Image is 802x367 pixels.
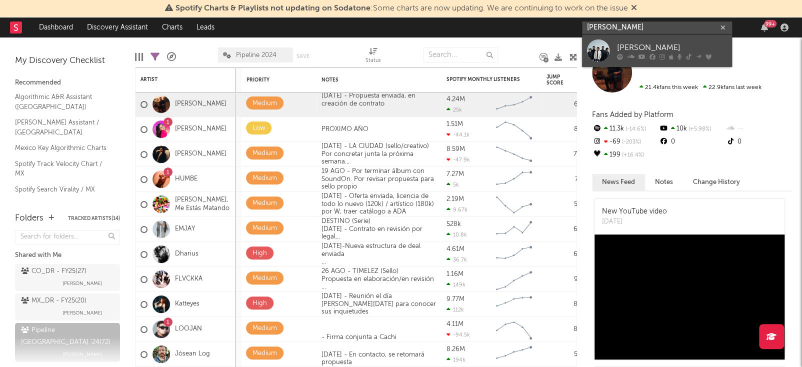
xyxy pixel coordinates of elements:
div: [DATE] - Oferta enviada, licencia de todo lo nuevo (120k) / artístico (180k) por W, traer catálog... [316,192,441,216]
a: Discovery Assistant [80,17,155,37]
div: Medium [252,347,277,359]
a: MX_DR - FY25(20)[PERSON_NAME] [15,293,120,320]
div: Recommended [15,77,120,89]
div: 8.26M [446,346,465,352]
div: 19 AGO - Por terminar álbum con SoundOn. Por revisar propuesta para sello propio [316,167,441,191]
input: Search for artists [582,21,732,34]
span: -203 % [620,139,641,145]
div: 9.67k [446,206,467,213]
div: Notes [321,77,421,83]
a: Algorithmic A&R Assistant ([GEOGRAPHIC_DATA]) [15,91,110,112]
a: [PERSON_NAME], Me Estás Matando [175,196,230,213]
a: Mexico Key Algorithmic Charts [15,142,110,153]
div: 1.16M [446,271,463,277]
div: Artist [140,76,215,82]
div: A&R Pipeline [167,42,176,71]
a: Dharius [175,250,198,258]
a: HUMBE [175,175,197,183]
div: Status [365,55,381,67]
svg: Chart title [491,92,536,117]
a: [PERSON_NAME] Assistant / [GEOGRAPHIC_DATA] [15,117,110,137]
svg: Chart title [491,117,536,142]
div: Status [365,42,381,71]
div: 82.8 [546,298,586,310]
div: -47.9k [446,156,470,163]
div: 74.6 [546,148,586,160]
div: DESTINO (Serie) [DATE] - Contrato en revisión por legal [316,217,441,241]
a: FLVCKKA [175,275,202,283]
div: 65.5 [546,98,586,110]
div: 2.19M [446,196,464,202]
div: [DATE] - Reunión el día [PERSON_NAME][DATE] para conocer sus inquietudes [316,292,441,316]
span: [PERSON_NAME] [62,277,102,289]
svg: Chart title [491,292,536,317]
div: PRÓXIMO AÑO [316,125,373,133]
div: Medium [252,172,277,184]
div: 199 [592,148,658,161]
svg: Chart title [491,167,536,192]
div: 10k [658,122,725,135]
span: +16.4 % [620,152,644,158]
div: 11.3k [592,122,658,135]
div: [DATE] - En contacto, se retomará propuesta [316,351,441,366]
svg: Chart title [491,342,536,367]
div: 67.6 [546,223,586,235]
span: Fans Added by Platform [592,111,673,118]
div: Low [252,122,265,134]
a: [PERSON_NAME] [175,100,226,108]
span: : Some charts are now updating. We are continuing to work on the issue [175,4,628,12]
div: 10.8k [446,231,467,238]
div: - Firma conjunta a Cachi [316,333,401,341]
div: 83.9 [546,323,586,335]
div: 149k [446,281,465,288]
a: Leads [189,17,221,37]
a: Spotify Track Velocity Chart / MX [15,158,110,179]
a: LOOJAN [175,325,202,333]
div: Shared with Me [15,249,120,261]
svg: Chart title [491,217,536,242]
button: Notes [645,174,683,190]
button: Change History [683,174,750,190]
div: Edit Columns [135,42,143,71]
div: [DATE] - LA CIUDAD (sello/creativo) [316,142,441,166]
svg: Chart title [491,317,536,342]
div: 81.6 [546,123,586,135]
div: 7.27M [446,171,464,177]
svg: Chart title [491,142,536,167]
a: Katteyes [175,300,199,308]
svg: Chart title [491,267,536,292]
div: Jump Score [546,74,571,86]
a: EMJAY [175,225,195,233]
span: [PERSON_NAME] [62,307,102,319]
div: Medium [252,272,277,284]
div: 26 AGO - TIMELEZ (Sello) Propuesta en elaboración/en revisión [316,267,441,291]
svg: Chart title [491,242,536,267]
a: Jósean Log [175,350,210,358]
span: Pipeline 2024 [236,52,276,58]
div: 4.11M [446,321,463,327]
div: -94.5k [446,331,470,338]
a: CO_DR - FY25(27)[PERSON_NAME] [15,264,120,291]
div: [DATE] - Propuesta enviada, en creación de contrato [316,92,441,107]
div: [DATE]- [316,242,441,266]
div: -69 [592,135,658,148]
div: [PERSON_NAME] [617,41,727,53]
div: High [252,297,267,309]
span: [PERSON_NAME] [62,348,102,360]
a: [PERSON_NAME] [582,34,732,67]
div: 99 + [764,20,776,27]
div: [DATE] [602,217,667,227]
span: -14.6 % [624,126,646,132]
a: Charts [155,17,189,37]
button: News Feed [592,174,645,190]
div: 1.51M [446,121,463,127]
div: New YouTube video [602,206,667,217]
div: Medium [252,322,277,334]
button: Save [296,53,309,59]
span: 21.4k fans this week [639,84,698,90]
div: Spotify Monthly Listeners [446,76,521,82]
div: 0 [725,135,792,148]
a: [PERSON_NAME] [175,150,226,158]
div: 71.3 [546,173,586,185]
div: Filters(21 of 72) [150,42,159,71]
